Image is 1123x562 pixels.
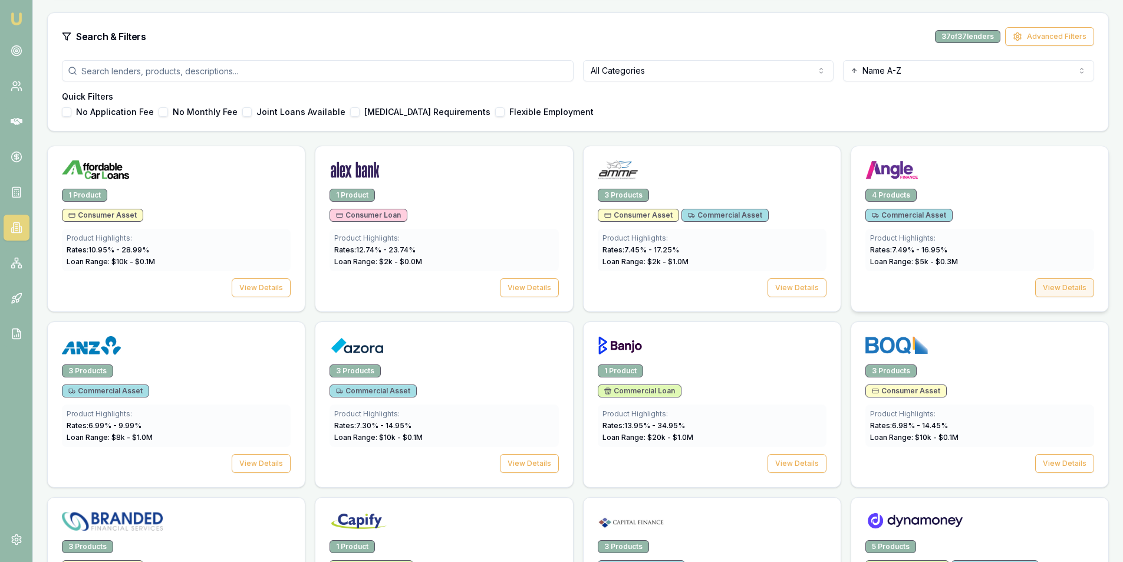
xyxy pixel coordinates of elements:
[336,386,410,396] span: Commercial Asset
[870,257,958,266] span: Loan Range: $ 5 k - $ 0.3 M
[583,146,841,312] a: AMMF logo3 ProductsConsumer AssetCommercial AssetProduct Highlights:Rates:7.45% - 17.25%Loan Rang...
[330,189,375,202] div: 1 Product
[602,245,679,254] span: Rates: 7.45 % - 17.25 %
[76,108,154,116] label: No Application Fee
[47,321,305,488] a: ANZ logo3 ProductsCommercial AssetProduct Highlights:Rates:6.99% - 9.99%Loan Range: $8k - $1.0MVi...
[1035,278,1094,297] button: View Details
[62,336,121,355] img: ANZ logo
[865,189,917,202] div: 4 Products
[330,336,384,355] img: Azora logo
[500,278,559,297] button: View Details
[604,211,673,220] span: Consumer Asset
[870,433,959,442] span: Loan Range: $ 10 k - $ 0.1 M
[870,409,1089,419] div: Product Highlights:
[67,245,149,254] span: Rates: 10.95 % - 28.99 %
[47,146,305,312] a: Affordable Car Loans logo1 ProductConsumer AssetProduct Highlights:Rates:10.95% - 28.99%Loan Rang...
[870,234,1089,243] div: Product Highlights:
[334,433,423,442] span: Loan Range: $ 10 k - $ 0.1 M
[67,234,286,243] div: Product Highlights:
[870,421,948,430] span: Rates: 6.98 % - 14.45 %
[67,421,141,430] span: Rates: 6.99 % - 9.99 %
[500,454,559,473] button: View Details
[583,321,841,488] a: Banjo logo1 ProductCommercial LoanProduct Highlights:Rates:13.95% - 34.95%Loan Range: $20k - $1.0...
[334,409,554,419] div: Product Highlights:
[1035,454,1094,473] button: View Details
[330,364,381,377] div: 3 Products
[598,336,643,355] img: Banjo logo
[851,146,1109,312] a: Angle Finance logo4 ProductsCommercial AssetProduct Highlights:Rates:7.49% - 16.95%Loan Range: $5...
[62,512,163,531] img: Branded Financial Services logo
[851,321,1109,488] a: BOQ Finance logo3 ProductsConsumer AssetProduct Highlights:Rates:6.98% - 14.45%Loan Range: $10k -...
[330,160,380,179] img: Alex Bank logo
[62,91,1094,103] h4: Quick Filters
[768,454,826,473] button: View Details
[602,234,822,243] div: Product Highlights:
[67,257,155,266] span: Loan Range: $ 10 k - $ 0.1 M
[9,12,24,26] img: emu-icon-u.png
[62,540,113,553] div: 3 Products
[688,211,762,220] span: Commercial Asset
[865,160,919,179] img: Angle Finance logo
[173,108,238,116] label: No Monthly Fee
[598,540,649,553] div: 3 Products
[598,364,643,377] div: 1 Product
[76,29,146,44] h3: Search & Filters
[604,386,675,396] span: Commercial Loan
[334,257,422,266] span: Loan Range: $ 2 k - $ 0.0 M
[62,160,129,179] img: Affordable Car Loans logo
[330,540,375,553] div: 1 Product
[598,160,638,179] img: AMMF logo
[1005,27,1094,46] button: Advanced Filters
[598,189,649,202] div: 3 Products
[865,364,917,377] div: 3 Products
[62,60,574,81] input: Search lenders, products, descriptions...
[602,433,693,442] span: Loan Range: $ 20 k - $ 1.0 M
[865,336,928,355] img: BOQ Finance logo
[334,234,554,243] div: Product Highlights:
[62,189,107,202] div: 1 Product
[768,278,826,297] button: View Details
[602,257,689,266] span: Loan Range: $ 2 k - $ 1.0 M
[67,409,286,419] div: Product Highlights:
[232,454,291,473] button: View Details
[315,321,573,488] a: Azora logo3 ProductsCommercial AssetProduct Highlights:Rates:7.30% - 14.95%Loan Range: $10k - $0....
[602,409,822,419] div: Product Highlights:
[256,108,345,116] label: Joint Loans Available
[865,512,964,531] img: Dynamoney logo
[872,386,940,396] span: Consumer Asset
[68,211,137,220] span: Consumer Asset
[364,108,490,116] label: [MEDICAL_DATA] Requirements
[865,540,916,553] div: 5 Products
[935,30,1000,43] div: 37 of 37 lenders
[62,364,113,377] div: 3 Products
[509,108,594,116] label: Flexible Employment
[67,433,153,442] span: Loan Range: $ 8 k - $ 1.0 M
[598,512,665,531] img: Capital Finance logo
[232,278,291,297] button: View Details
[330,512,388,531] img: Capify logo
[336,211,401,220] span: Consumer Loan
[872,211,946,220] span: Commercial Asset
[602,421,685,430] span: Rates: 13.95 % - 34.95 %
[870,245,947,254] span: Rates: 7.49 % - 16.95 %
[315,146,573,312] a: Alex Bank logo1 ProductConsumer LoanProduct Highlights:Rates:12.74% - 23.74%Loan Range: $2k - $0....
[334,421,411,430] span: Rates: 7.30 % - 14.95 %
[334,245,416,254] span: Rates: 12.74 % - 23.74 %
[68,386,143,396] span: Commercial Asset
